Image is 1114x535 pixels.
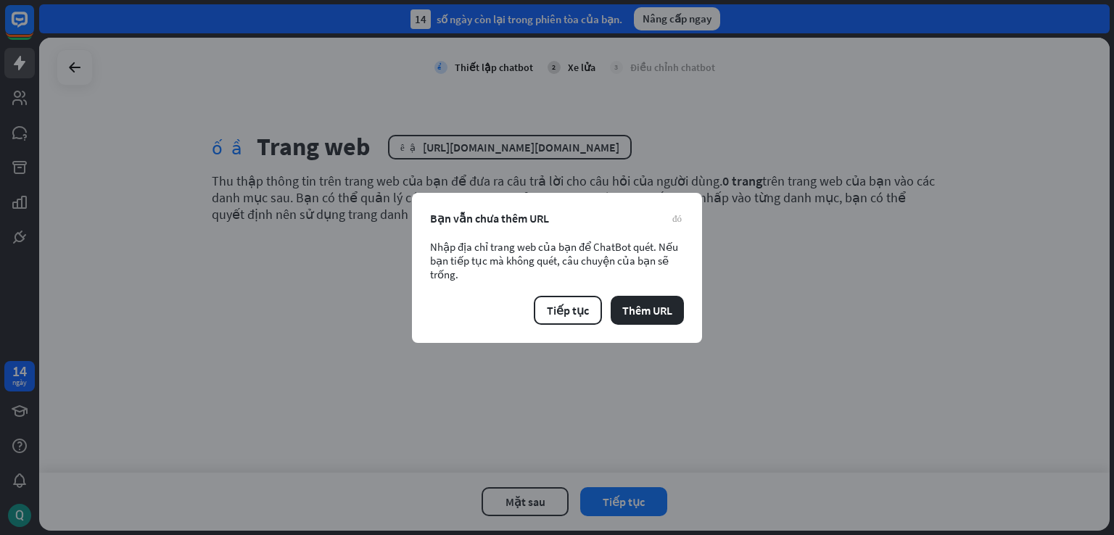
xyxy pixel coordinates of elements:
[430,240,678,281] font: Nhập địa chỉ trang web của bạn để ChatBot quét. Nếu bạn tiếp tục mà không quét, câu chuyện của bạ...
[534,296,602,325] button: Tiếp tục
[12,6,55,49] button: Mở tiện ích trò chuyện LiveChat
[547,303,589,318] font: Tiếp tục
[672,213,682,223] font: đóng
[622,303,672,318] font: Thêm URL
[611,296,684,325] button: Thêm URL
[430,211,549,225] font: Bạn vẫn chưa thêm URL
